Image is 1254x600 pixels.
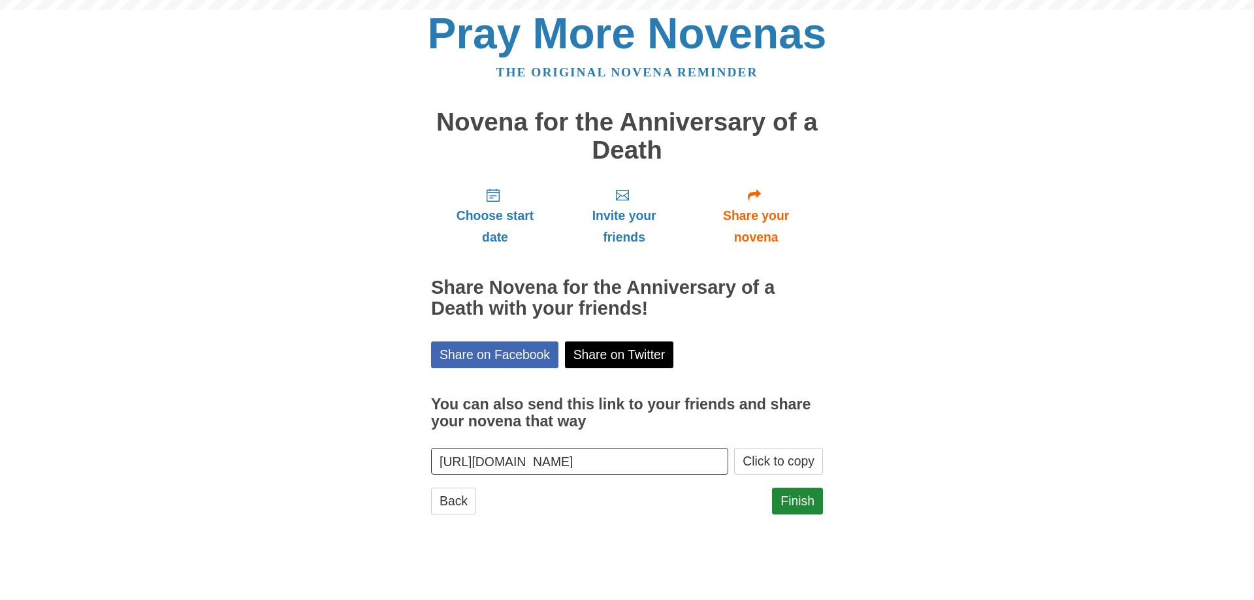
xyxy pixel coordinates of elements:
h3: You can also send this link to your friends and share your novena that way [431,396,823,430]
h2: Share Novena for the Anniversary of a Death with your friends! [431,277,823,319]
span: Share your novena [702,205,810,248]
a: Share on Facebook [431,341,558,368]
a: Back [431,488,476,514]
a: Invite your friends [559,177,689,255]
span: Invite your friends [572,205,676,248]
a: Share on Twitter [565,341,674,368]
a: The original novena reminder [496,65,758,79]
h1: Novena for the Anniversary of a Death [431,108,823,164]
a: Pray More Novenas [428,9,827,57]
a: Choose start date [431,177,559,255]
button: Click to copy [734,448,823,475]
a: Share your novena [689,177,823,255]
a: Finish [772,488,823,514]
span: Choose start date [444,205,546,248]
